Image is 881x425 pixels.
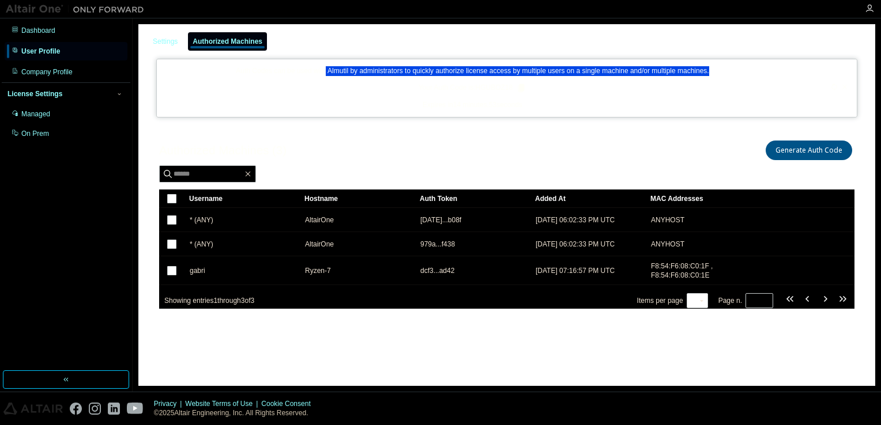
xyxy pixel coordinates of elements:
div: Company Profile [21,67,73,77]
span: AltairOne [305,240,334,249]
button: Generate Auth Code [766,141,852,160]
div: Hostname [304,189,411,208]
span: * (ANY) [190,240,213,249]
div: Authorized Machines [193,37,262,46]
span: dcf3...ad42 [420,266,454,275]
p: © 2025 Altair Engineering, Inc. All Rights Reserved. [154,408,318,418]
img: linkedin.svg [108,403,120,415]
span: [DATE] 06:02:33 PM UTC [536,215,615,225]
div: User Profile [21,47,60,56]
span: AltairOne [305,215,334,225]
img: youtube.svg [127,403,144,415]
img: instagram.svg [89,403,101,415]
span: ANYHOST [651,215,684,225]
div: On Prem [21,129,49,138]
span: Page n. [718,293,773,308]
img: Altair One [6,3,150,15]
span: Items per page [637,293,708,308]
img: facebook.svg [70,403,82,415]
div: License Settings [7,89,62,98]
div: Cookie Consent [261,399,317,408]
p: Expires in 14 minutes, 53 seconds [164,100,781,110]
div: Dashboard [21,26,55,35]
span: [DATE] 07:16:57 PM UTC [536,266,615,275]
div: Settings [153,37,178,46]
div: Auth Token [420,189,526,208]
button: 10 [690,296,705,305]
div: Added At [535,189,641,208]
span: [DATE] 06:02:33 PM UTC [536,240,615,249]
span: * (ANY) [190,215,213,225]
span: F8:54:F6:08:C0:1F , F8:54:F6:08:C0:1E [651,261,733,280]
span: Authorized Machines (3) [159,144,287,157]
div: Managed [21,109,50,119]
p: Your Auth Code is: HGUBOZ18 [419,83,527,93]
div: Username [189,189,295,208]
span: [DATE]...b08f [420,215,461,225]
span: 979a...f438 [420,240,455,249]
img: altair_logo.svg [3,403,63,415]
span: Showing entries 1 through 3 of 3 [164,297,254,305]
div: Privacy [154,399,185,408]
span: gabri [190,266,205,275]
span: Ryzen-7 [305,266,331,275]
p: Auth Codes can be used with Almutil by administrators to quickly authorize license access by mult... [164,66,781,76]
span: ANYHOST [651,240,684,249]
div: Website Terms of Use [185,399,261,408]
div: MAC Addresses [650,189,733,208]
